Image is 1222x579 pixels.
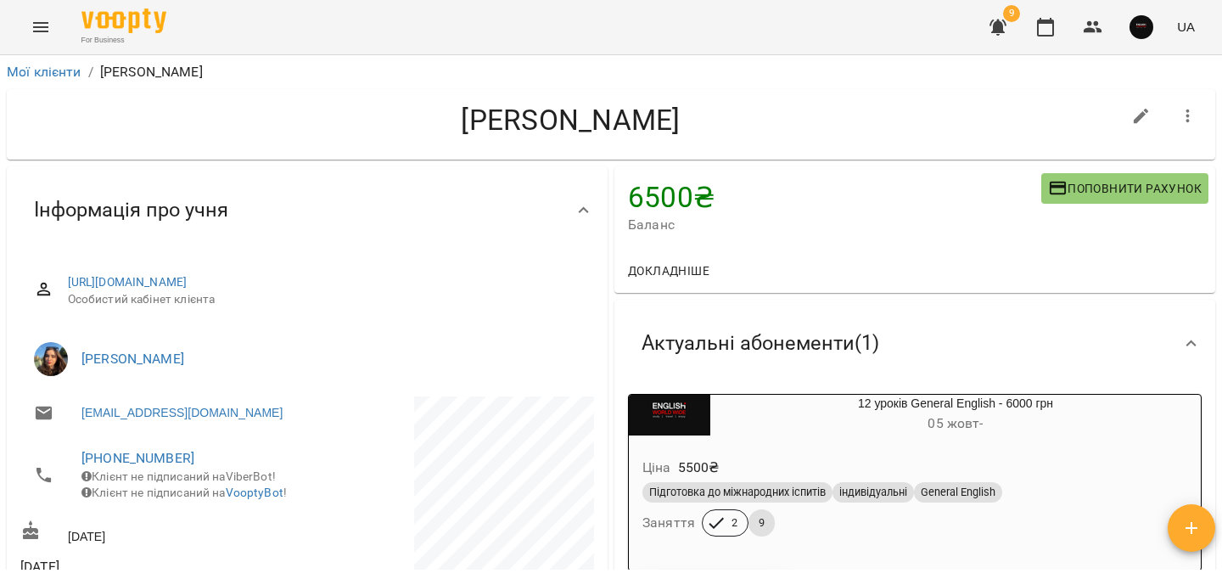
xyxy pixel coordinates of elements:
[81,8,166,33] img: Voopty Logo
[832,485,914,500] span: індивідуальні
[68,275,188,289] a: [URL][DOMAIN_NAME]
[628,215,1041,235] span: Баланс
[1048,178,1202,199] span: Поповнити рахунок
[642,330,879,357] span: Актуальні абонементи ( 1 )
[710,395,1201,436] div: 12 уроків General English - 6000 грн
[1177,18,1195,36] span: UA
[20,557,304,577] span: [DATE]
[628,261,709,281] span: Докладніше
[1130,15,1153,39] img: 5eed76f7bd5af536b626cea829a37ad3.jpg
[629,395,710,436] div: 12 уроків General English - 6000 грн
[629,395,1201,557] button: 12 уроків General English - 6000 грн05 жовт- Ціна5500₴Підготовка до міжнародних іспитівіндивідуал...
[17,517,307,548] div: [DATE]
[621,256,716,286] button: Докладніше
[7,62,1215,82] nav: breadcrumb
[642,511,695,535] h6: Заняття
[1170,11,1202,42] button: UA
[81,351,184,367] a: [PERSON_NAME]
[68,291,580,308] span: Особистий кабінет клієнта
[81,450,194,466] a: [PHONE_NUMBER]
[748,515,775,531] span: 9
[721,515,748,531] span: 2
[7,166,608,254] div: Інформація про учня
[628,180,1041,215] h4: 6500 ₴
[226,486,283,499] a: VooptyBot
[914,485,1002,500] span: General English
[20,7,61,48] button: Menu
[1003,5,1020,22] span: 9
[614,300,1215,387] div: Актуальні абонементи(1)
[81,486,287,499] span: Клієнт не підписаний на !
[81,35,166,46] span: For Business
[81,404,283,421] a: [EMAIL_ADDRESS][DOMAIN_NAME]
[81,469,276,483] span: Клієнт не підписаний на ViberBot!
[34,197,228,223] span: Інформація про учня
[642,485,832,500] span: Підготовка до міжнародних іспитів
[1041,173,1208,204] button: Поповнити рахунок
[928,415,983,431] span: 05 жовт -
[7,64,81,80] a: Мої клієнти
[642,456,671,480] h6: Ціна
[678,458,720,478] p: 5500 ₴
[88,62,93,82] li: /
[20,103,1121,138] h4: [PERSON_NAME]
[34,342,68,376] img: Верютіна Надія Вадимівна
[100,62,203,82] p: [PERSON_NAME]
